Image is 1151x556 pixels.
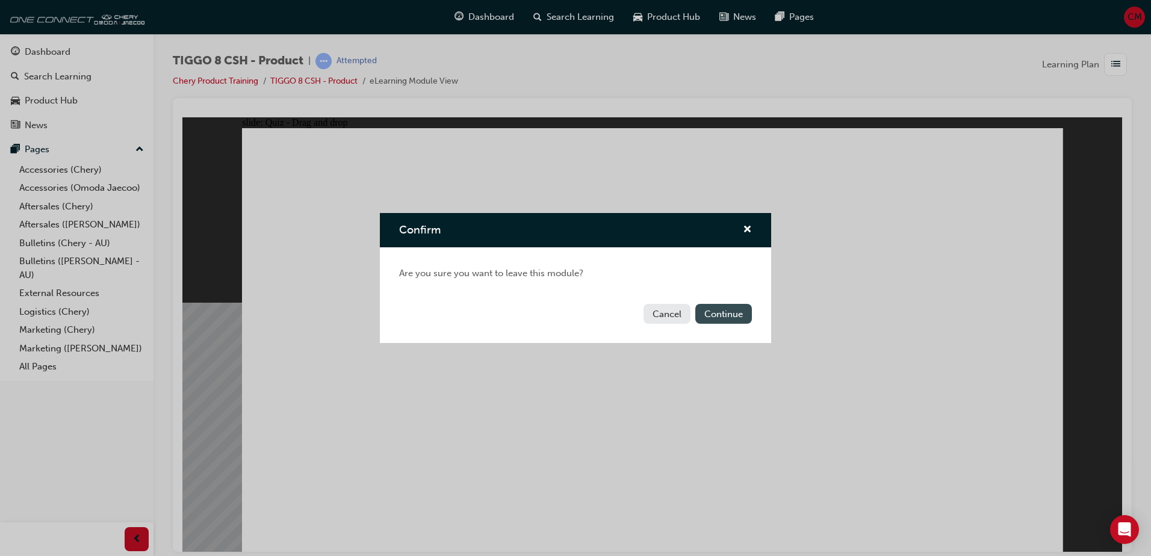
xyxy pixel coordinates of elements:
[695,304,752,324] button: Continue
[399,223,441,236] span: Confirm
[644,304,690,324] button: Cancel
[743,225,752,236] span: cross-icon
[1110,515,1139,544] div: Open Intercom Messenger
[380,247,771,300] div: Are you sure you want to leave this module?
[743,223,752,238] button: cross-icon
[380,213,771,343] div: Confirm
